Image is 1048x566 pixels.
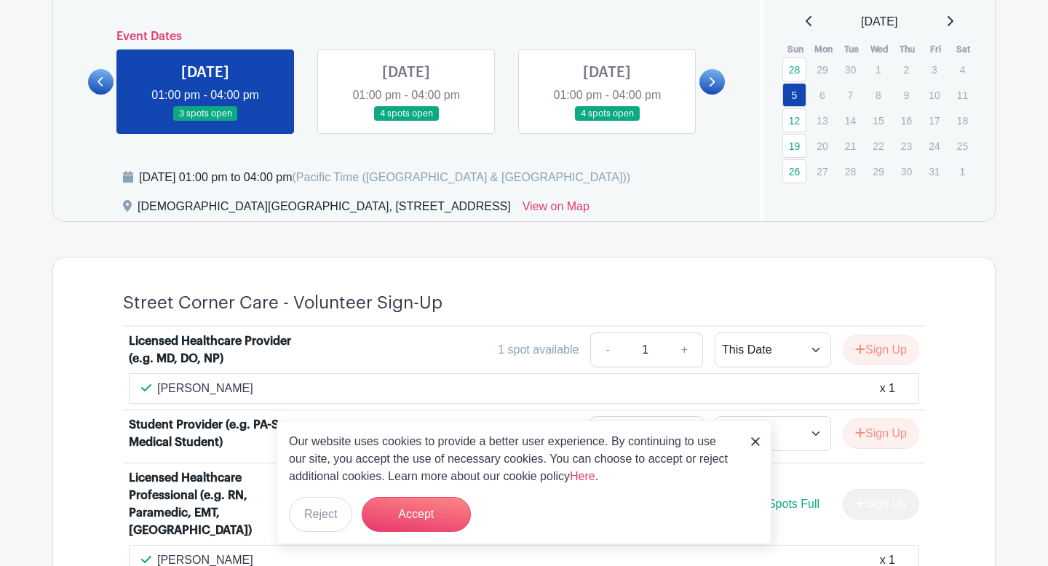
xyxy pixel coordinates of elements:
p: 21 [838,135,862,157]
button: Sign Up [843,418,919,449]
p: 30 [838,58,862,81]
button: Reject [289,497,352,532]
button: Accept [362,497,471,532]
a: 5 [782,83,806,107]
div: Student Provider (e.g. PA-S, Medical Student) [129,416,309,451]
p: 1 [866,58,890,81]
p: 24 [922,135,946,157]
a: 26 [782,159,806,183]
p: Our website uses cookies to provide a better user experience. By continuing to use our site, you ... [289,433,736,485]
p: 7 [838,84,862,106]
th: Mon [809,42,838,57]
p: 20 [810,135,834,157]
p: 14 [838,109,862,132]
h6: Event Dates [114,30,699,44]
p: 4 [950,58,974,81]
span: (Pacific Time ([GEOGRAPHIC_DATA] & [GEOGRAPHIC_DATA])) [292,171,630,183]
div: [DEMOGRAPHIC_DATA][GEOGRAPHIC_DATA], [STREET_ADDRESS] [138,198,511,221]
th: Sun [782,42,810,57]
p: 8 [866,84,890,106]
div: 1 spot available [498,341,579,359]
p: 18 [950,109,974,132]
th: Tue [838,42,866,57]
a: View on Map [523,198,589,221]
div: [DATE] 01:00 pm to 04:00 pm [139,169,630,186]
div: x 1 [880,380,895,397]
p: 22 [866,135,890,157]
th: Sat [950,42,978,57]
p: 27 [810,160,834,183]
th: Wed [865,42,894,57]
p: 30 [894,160,918,183]
a: + [667,332,703,367]
span: [DATE] [861,13,897,31]
span: Spots Full [768,498,819,510]
p: 11 [950,84,974,106]
p: 17 [922,109,946,132]
p: [PERSON_NAME] [157,380,253,397]
a: Here [570,470,595,482]
a: 19 [782,134,806,158]
th: Fri [921,42,950,57]
p: 9 [894,84,918,106]
div: Licensed Healthcare Professional (e.g. RN, Paramedic, EMT, [GEOGRAPHIC_DATA]) [129,469,309,539]
a: 12 [782,108,806,132]
a: + [667,416,703,451]
p: 13 [810,109,834,132]
p: 29 [866,160,890,183]
p: 6 [810,84,834,106]
th: Thu [894,42,922,57]
p: 23 [894,135,918,157]
button: Sign Up [843,335,919,365]
a: 28 [782,57,806,81]
p: 25 [950,135,974,157]
p: 2 [894,58,918,81]
p: 1 [950,160,974,183]
p: 16 [894,109,918,132]
p: 31 [922,160,946,183]
a: - [590,416,624,451]
p: 10 [922,84,946,106]
p: 29 [810,58,834,81]
h4: Street Corner Care - Volunteer Sign-Up [123,292,442,314]
div: Licensed Healthcare Provider (e.g. MD, DO, NP) [129,332,309,367]
img: close_button-5f87c8562297e5c2d7936805f587ecaba9071eb48480494691a3f1689db116b3.svg [751,437,760,446]
p: 3 [922,58,946,81]
p: 15 [866,109,890,132]
a: - [590,332,624,367]
p: 28 [838,160,862,183]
